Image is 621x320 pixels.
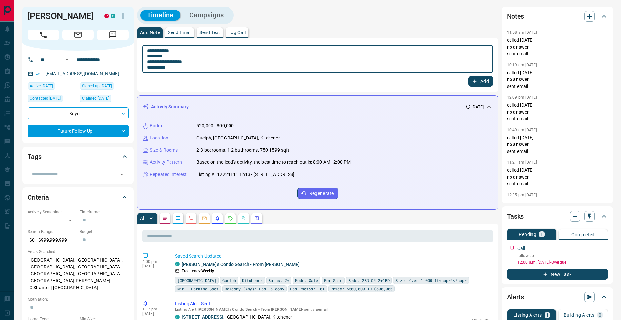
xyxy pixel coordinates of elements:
[150,147,178,154] p: Size & Rooms
[30,95,61,102] span: Contacted [DATE]
[80,229,129,235] p: Budget:
[82,95,109,102] span: Claimed [DATE]
[175,300,491,307] p: Listing Alert Sent
[183,10,230,21] button: Campaigns
[28,107,129,119] div: Buyer
[517,259,608,265] p: 12:00 a.m. [DATE] - Overdue
[215,216,220,221] svg: Listing Alerts
[507,211,524,222] h2: Tasks
[28,255,129,293] p: [GEOGRAPHIC_DATA], [GEOGRAPHIC_DATA], [GEOGRAPHIC_DATA], [GEOGRAPHIC_DATA], [GEOGRAPHIC_DATA], [G...
[177,286,219,292] span: Min 1 Parking Spot
[142,259,165,264] p: 4:00 pm
[168,30,191,35] p: Send Email
[80,82,129,92] div: Wed Jul 29 2020
[297,188,338,199] button: Regenerate
[175,253,491,260] p: Saved Search Updated
[507,160,537,165] p: 11:21 am [DATE]
[290,286,325,292] span: Has Photos: 10+
[143,101,493,113] div: Activity Summary[DATE]
[507,9,608,24] div: Notes
[196,171,295,178] p: Listing #E12221111 Th13 - [STREET_ADDRESS]
[63,56,71,64] button: Open
[222,277,236,284] span: Guelph
[182,314,223,320] a: [STREET_ADDRESS]
[177,277,216,284] span: [GEOGRAPHIC_DATA]
[507,102,608,122] p: called [DATE] no answer sent email
[28,82,76,92] div: Tue Jun 17 2025
[348,277,390,284] span: Beds: 2BD OR 2+1BD
[507,193,537,197] p: 12:35 pm [DATE]
[28,189,129,205] div: Criteria
[28,296,129,302] p: Motivation:
[142,307,165,311] p: 1:17 pm
[507,167,608,187] p: called [DATE] no answer sent email
[507,37,608,57] p: called [DATE] no answer sent email
[517,245,525,252] p: Call
[507,95,537,100] p: 12:09 pm [DATE]
[182,262,300,267] a: [PERSON_NAME]'s Condo Search - From [PERSON_NAME]
[201,269,214,273] strong: Weekly
[182,268,214,274] p: Frequency:
[242,277,263,284] span: Kitchener
[202,216,207,221] svg: Emails
[111,14,115,18] div: condos.ca
[28,209,76,215] p: Actively Searching:
[150,122,165,129] p: Budget
[28,235,76,245] p: $0 - $999,999,999
[28,95,76,104] div: Fri Jul 04 2025
[117,170,126,179] button: Open
[507,269,608,280] button: New Task
[468,76,493,87] button: Add
[175,262,180,266] div: condos.ca
[140,216,145,221] p: All
[507,30,537,35] p: 11:58 am [DATE]
[225,286,284,292] span: Balcony (Any): Has Balcony
[507,289,608,305] div: Alerts
[151,103,189,110] p: Activity Summary
[507,128,537,132] p: 10:49 am [DATE]
[80,209,129,215] p: Timeframe:
[540,232,543,237] p: 1
[28,149,129,164] div: Tags
[28,229,76,235] p: Search Range:
[331,286,392,292] span: Price: $500,000 TO $600,000
[28,249,129,255] p: Areas Searched:
[142,264,165,268] p: [DATE]
[104,14,109,18] div: property.ca
[395,277,467,284] span: Size: Over 1,000 ft<sup>2</sup>
[472,104,484,110] p: [DATE]
[175,315,180,319] div: condos.ca
[150,159,182,166] p: Activity Pattern
[140,10,180,21] button: Timeline
[517,253,608,259] p: follow up
[97,30,129,40] span: Message
[189,216,194,221] svg: Calls
[30,83,53,89] span: Active [DATE]
[36,72,41,76] svg: Email Verified
[28,125,129,137] div: Future Follow Up
[45,71,119,76] a: [EMAIL_ADDRESS][DOMAIN_NAME]
[28,192,49,203] h2: Criteria
[150,135,168,141] p: Location
[228,216,233,221] svg: Requests
[599,313,601,317] p: 0
[507,63,537,67] p: 10:19 am [DATE]
[228,30,246,35] p: Log Call
[254,216,259,221] svg: Agent Actions
[62,30,94,40] span: Email
[324,277,342,284] span: For Sale
[199,30,220,35] p: Send Text
[546,313,549,317] p: 1
[28,11,94,21] h1: [PERSON_NAME]
[507,11,524,22] h2: Notes
[295,277,318,284] span: Mode: Sale
[507,208,608,224] div: Tasks
[142,311,165,316] p: [DATE]
[140,30,160,35] p: Add Note
[28,151,41,162] h2: Tags
[175,216,181,221] svg: Lead Browsing Activity
[196,159,351,166] p: Based on the lead's activity, the best time to reach out is: 8:00 AM - 2:00 PM
[507,292,524,302] h2: Alerts
[175,307,491,312] p: Listing Alert : - sent via email
[162,216,168,221] svg: Notes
